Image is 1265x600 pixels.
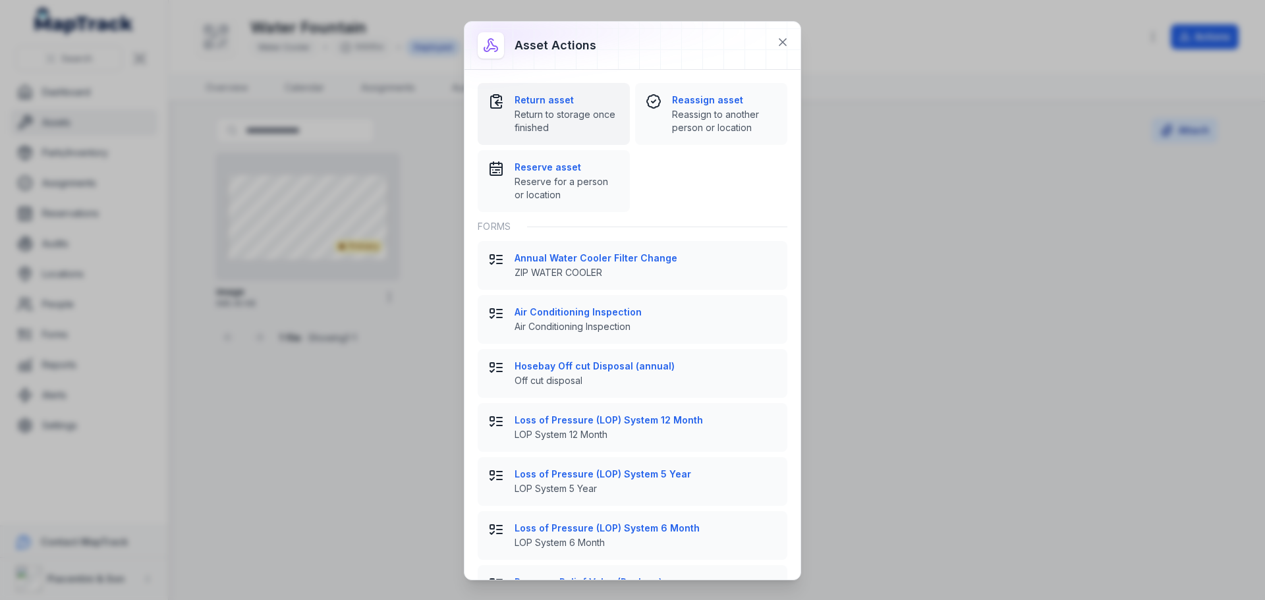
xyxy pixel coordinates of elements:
strong: Hosebay Off cut Disposal (annual) [515,360,777,373]
button: Annual Water Cooler Filter ChangeZIP WATER COOLER [478,241,787,290]
span: Reassign to another person or location [672,108,777,134]
strong: Loss of Pressure (LOP) System 6 Month [515,522,777,535]
button: Reserve assetReserve for a person or location [478,150,630,212]
span: Air Conditioning Inspection [515,320,777,333]
strong: Loss of Pressure (LOP) System 12 Month [515,414,777,427]
h3: Asset actions [515,36,596,55]
button: Loss of Pressure (LOP) System 6 MonthLOP System 6 Month [478,511,787,560]
strong: Annual Water Cooler Filter Change [515,252,777,265]
button: Return assetReturn to storage once finished [478,83,630,145]
strong: Reassign asset [672,94,777,107]
div: Forms [478,212,787,241]
span: LOP System 5 Year [515,482,777,495]
span: LOP System 12 Month [515,428,777,441]
button: Loss of Pressure (LOP) System 12 MonthLOP System 12 Month [478,403,787,452]
button: Hosebay Off cut Disposal (annual)Off cut disposal [478,349,787,398]
span: Off cut disposal [515,374,777,387]
button: Air Conditioning InspectionAir Conditioning Inspection [478,295,787,344]
span: LOP System 6 Month [515,536,777,549]
button: Loss of Pressure (LOP) System 5 YearLOP System 5 Year [478,457,787,506]
strong: Air Conditioning Inspection [515,306,777,319]
strong: Reserve asset [515,161,619,174]
button: Reassign assetReassign to another person or location [635,83,787,145]
strong: Pressure Relief Valve (Replace) [515,576,777,589]
span: ZIP WATER COOLER [515,266,777,279]
strong: Loss of Pressure (LOP) System 5 Year [515,468,777,481]
strong: Return asset [515,94,619,107]
span: Reserve for a person or location [515,175,619,202]
span: Return to storage once finished [515,108,619,134]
